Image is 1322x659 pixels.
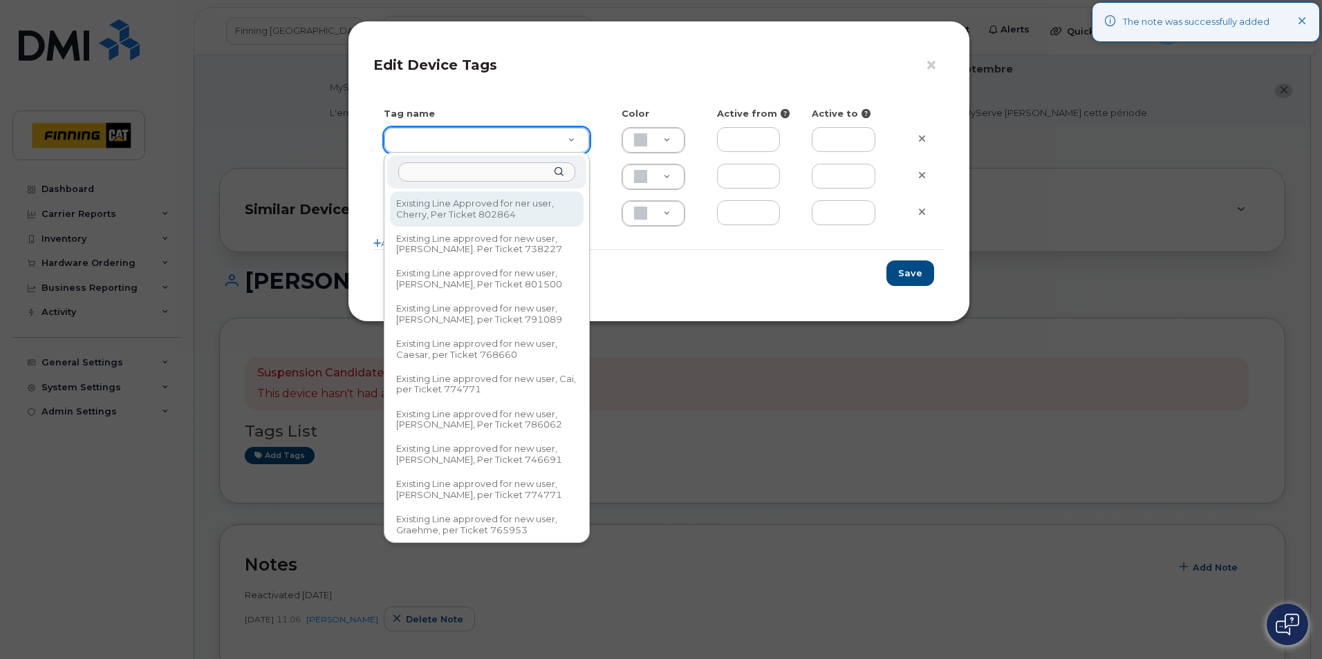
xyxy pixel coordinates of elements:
div: Existing Line approved for new user, [PERSON_NAME], per Ticket 774771 [391,473,582,506]
div: Existing Line approved for new user, Caesar, per Ticket 768660 [391,333,582,365]
div: Existing Line approved for new user, Graehme, per Ticket 765953 [391,508,582,541]
div: Existing Line approved for new user, [PERSON_NAME], Per Ticket 786062 [391,403,582,436]
div: Existing Line approved for new user, [PERSON_NAME], per Ticket 791089 [391,298,582,330]
div: Existing Line Approved for ner user, Cherry, Per Ticket 802864 [391,193,582,225]
div: Existing Line approved for new user, [PERSON_NAME]. Per Ticket 738227 [391,228,582,260]
div: The note was successfully added [1123,15,1269,29]
div: Existing Line approved for new user, Cai, per Ticket 774771 [391,368,582,401]
div: Existing Line approved for new user, [PERSON_NAME], Per Ticket 801500 [391,263,582,296]
div: Existing Line approved for new user, [PERSON_NAME], Per Ticket 746691 [391,439,582,471]
img: Open chat [1276,613,1299,636]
